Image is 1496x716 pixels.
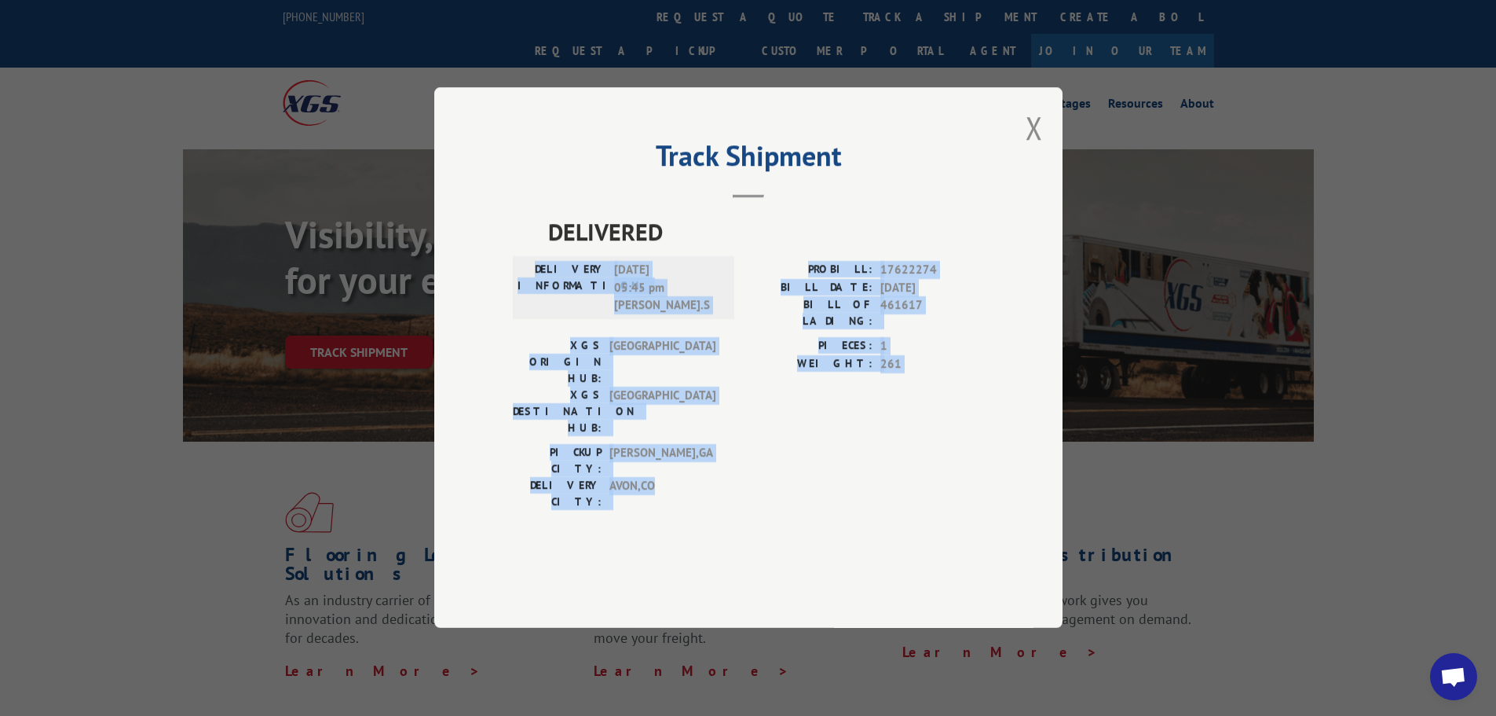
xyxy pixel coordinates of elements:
button: Close modal [1026,107,1043,149]
label: PROBILL: [748,262,872,280]
label: PICKUP CITY: [513,445,602,478]
h2: Track Shipment [513,145,984,174]
label: XGS DESTINATION HUB: [513,387,602,437]
label: DELIVERY INFORMATION: [518,262,606,315]
span: 17622274 [880,262,984,280]
label: DELIVERY CITY: [513,478,602,511]
label: PIECES: [748,338,872,356]
label: BILL OF LADING: [748,297,872,330]
span: DELIVERED [548,215,984,250]
span: [PERSON_NAME] , GA [609,445,715,478]
label: WEIGHT: [748,355,872,373]
label: XGS ORIGIN HUB: [513,338,602,387]
span: [GEOGRAPHIC_DATA] [609,387,715,437]
span: 1 [880,338,984,356]
div: Open chat [1430,653,1477,700]
span: 461617 [880,297,984,330]
label: BILL DATE: [748,279,872,297]
span: [DATE] 05:45 pm [PERSON_NAME].S [614,262,720,315]
span: AVON , CO [609,478,715,511]
span: 261 [880,355,984,373]
span: [DATE] [880,279,984,297]
span: [GEOGRAPHIC_DATA] [609,338,715,387]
